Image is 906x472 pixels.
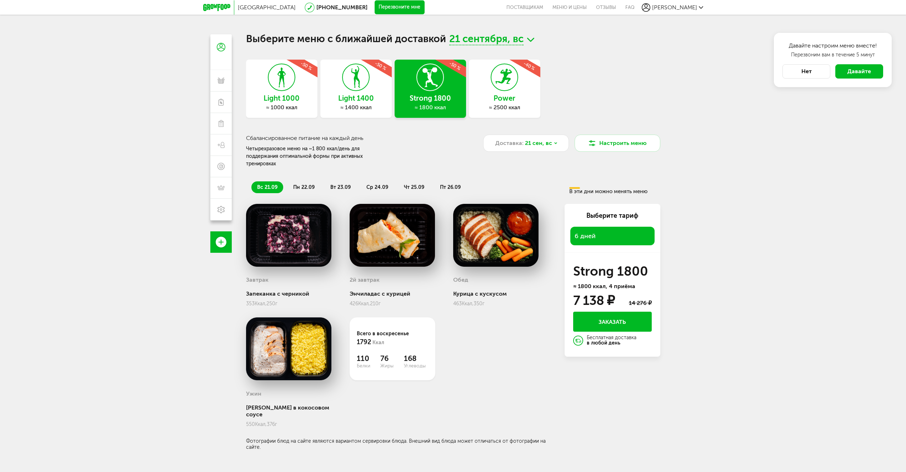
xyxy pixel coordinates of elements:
[246,104,317,111] div: ≈ 1000 ккал
[372,340,384,346] span: Ккал
[238,4,296,11] span: [GEOGRAPHIC_DATA]
[453,301,539,307] div: 463 350
[246,290,332,297] div: Запеканка с черникой
[440,184,461,190] span: пт 26.09
[573,266,652,277] h3: Strong 1800
[404,184,424,190] span: чт 25.09
[357,354,380,363] span: 110
[573,312,652,332] button: Заказать
[357,338,371,346] span: 1792
[496,44,562,87] div: -40 %
[350,290,435,297] div: Энчиладас с курицей
[835,64,883,79] button: Давайте
[246,135,483,141] h3: Сбалансированное питание на каждый день
[316,4,367,11] a: [PHONE_NUMBER]
[330,184,351,190] span: вт 23.09
[422,44,488,87] div: -50 %
[350,301,435,307] div: 426 210
[273,44,340,87] div: -50 %
[379,301,381,307] span: г
[275,301,277,307] span: г
[246,390,261,397] h3: Ужин
[246,301,332,307] div: 353 250
[575,135,660,152] button: Настроить меню
[257,184,277,190] span: вс 21.09
[246,276,269,283] h3: Завтрак
[569,187,658,195] div: В эти дни можно менять меню
[358,301,370,307] span: Ккал,
[453,276,468,283] h3: Обед
[453,204,539,267] img: big_uQIefVib2JTX03ci.png
[350,276,380,283] h3: 2й завтрак
[453,290,539,297] div: Курица с кускусом
[847,68,871,75] span: Давайте
[782,64,830,79] button: Нет
[375,0,425,15] button: Перезвоните мне
[449,34,524,45] span: 21 сентября, вс
[246,438,553,450] div: Фотографии блюд на сайте являются вариантом сервировки блюда. Внешний вид блюда может отличаться ...
[380,363,404,369] span: Жиры
[587,335,636,346] div: Бесплатная доставка
[629,300,652,306] div: 14 276 ₽
[404,354,427,363] span: 168
[469,104,540,111] div: ≈ 2500 ккал
[246,145,393,167] div: Четырехразовое меню на ~1 800 ккал/день для поддержания оптимальной формы при активных тренировках
[570,211,655,220] div: Выберите тариф
[380,354,404,363] span: 76
[255,421,267,427] span: Ккал,
[482,301,485,307] span: г
[357,330,428,347] div: Всего в воскресенье
[395,104,466,111] div: ≈ 1800 ккал
[366,184,388,190] span: ср 24.09
[350,204,435,267] img: big_f6JOkPeOcEAJwXpo.png
[652,4,697,11] span: [PERSON_NAME]
[573,295,615,306] div: 7 138 ₽
[357,363,380,369] span: Белки
[246,204,332,267] img: big_MoPKPmMjtfSDl5PN.png
[587,340,620,346] strong: в любой день
[246,94,317,102] h3: Light 1000
[275,421,277,427] span: г
[395,94,466,102] h3: Strong 1800
[320,104,392,111] div: ≈ 1400 ккал
[495,139,524,147] span: Доставка:
[347,44,414,87] div: -50 %
[469,94,540,102] h3: Power
[246,421,346,427] div: 550 376
[246,34,660,45] h1: Выберите меню с ближайшей доставкой
[782,51,883,59] p: Перезвоним вам в течение 5 минут
[246,404,346,418] div: [PERSON_NAME] в кокосовом соусе
[293,184,315,190] span: пн 22.09
[782,41,883,50] h4: Давайте настроим меню вместе!
[575,231,650,241] span: 6 дней
[320,94,392,102] h3: Light 1400
[573,283,635,290] span: ≈ 1800 ккал, 4 приёма
[462,301,474,307] span: Ккал,
[246,317,332,380] img: big_oRevOw4U0Foe7Z4n.png
[404,363,427,369] span: Углеводы
[255,301,266,307] span: Ккал,
[525,139,552,147] span: 21 сен, вс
